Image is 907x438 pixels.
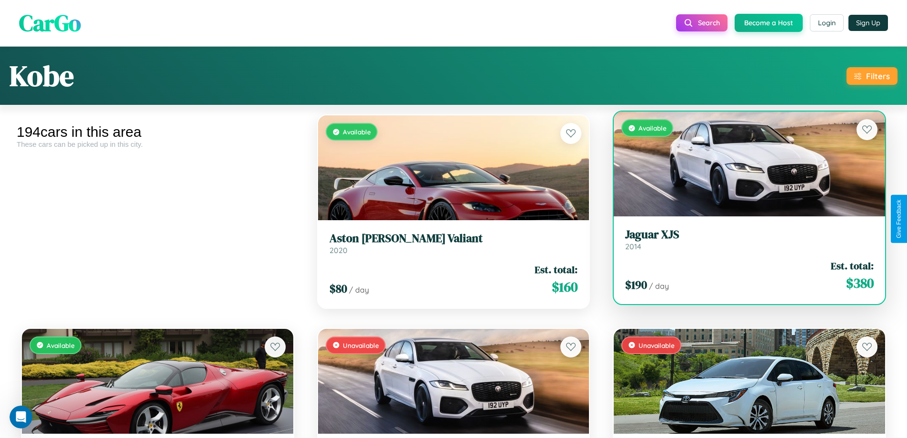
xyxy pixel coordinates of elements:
[735,14,803,32] button: Become a Host
[329,232,578,245] h3: Aston [PERSON_NAME] Valiant
[698,19,720,27] span: Search
[47,341,75,349] span: Available
[343,128,371,136] span: Available
[848,15,888,31] button: Sign Up
[896,200,902,238] div: Give Feedback
[329,281,347,296] span: $ 80
[535,263,578,276] span: Est. total:
[329,232,578,255] a: Aston [PERSON_NAME] Valiant2020
[638,124,667,132] span: Available
[831,259,874,273] span: Est. total:
[19,7,81,39] span: CarGo
[810,14,844,31] button: Login
[552,277,578,296] span: $ 160
[625,228,874,242] h3: Jaguar XJS
[846,274,874,293] span: $ 380
[676,14,728,31] button: Search
[17,140,299,148] div: These cars can be picked up in this city.
[625,242,641,251] span: 2014
[649,281,669,291] span: / day
[349,285,369,295] span: / day
[17,124,299,140] div: 194 cars in this area
[343,341,379,349] span: Unavailable
[625,228,874,251] a: Jaguar XJS2014
[329,245,348,255] span: 2020
[638,341,675,349] span: Unavailable
[10,56,74,95] h1: Kobe
[847,67,897,85] button: Filters
[10,406,32,428] iframe: Intercom live chat
[866,71,890,81] div: Filters
[625,277,647,293] span: $ 190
